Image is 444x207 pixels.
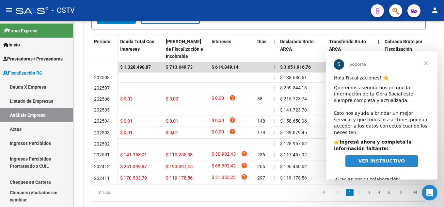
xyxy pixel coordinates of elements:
li: page 5 [384,187,394,198]
span: Período [94,39,110,44]
datatable-header-cell: Período [91,35,118,62]
span: 202504 [94,118,110,124]
i: help [229,95,236,101]
i: help [241,162,247,169]
span: $ 0,01 [166,130,178,135]
span: 88 [257,96,262,101]
span: $ 0,01 [166,118,178,124]
datatable-header-cell: Cobrado Bruto por Fiscalización [382,35,431,63]
span: 202508 [94,75,110,80]
span: | [378,39,379,44]
span: $ 51.355,23 [212,174,236,182]
span: Dias [257,39,266,44]
span: | [274,118,275,124]
iframe: Intercom live chat mensaje [326,51,437,180]
a: go to last page [409,189,421,196]
span: $ 110.255,58 [166,152,193,157]
i: help [241,150,247,157]
span: $ 128.957,52 [280,141,307,146]
span: | [274,164,275,169]
datatable-header-cell: | [271,35,277,63]
span: | [274,85,275,90]
span: Transferido Bruto ARCA [329,39,366,52]
span: $ 0,01 [120,130,133,135]
span: 202503 [94,130,110,135]
span: $ 259.344,18 [280,85,307,90]
span: $ 139.079,45 [280,130,307,135]
li: page 2 [355,187,364,198]
span: 202501 [94,152,110,157]
span: 202507 [94,85,110,91]
a: 4 [375,189,383,196]
span: | [274,96,275,101]
span: $ 0,00 [212,95,224,103]
span: $ 0,00 [212,128,224,137]
span: 178 [257,130,265,135]
span: $ 30.902,43 [212,150,236,159]
span: $ 261.399,87 [120,164,147,169]
datatable-header-cell: Intereses [209,35,255,63]
a: 3 [365,189,373,196]
a: go to first page [317,189,329,196]
span: $ 141.158,01 [120,152,147,157]
iframe: Intercom live chat [422,185,437,200]
li: page 1 [345,187,355,198]
span: | [274,107,275,112]
span: Fiscalización RG [3,69,42,77]
a: 2 [356,189,363,196]
span: $ 68.302,42 [212,162,236,171]
span: 297 [257,175,265,181]
i: help [229,117,236,123]
span: | [274,39,275,44]
a: go to previous page [331,189,344,196]
span: $ 196.440,52 [280,164,307,169]
span: | [274,152,275,157]
span: $ 188.686,61 [280,75,307,80]
div: 51 total [91,184,157,201]
span: $ 0,00 [329,175,341,181]
span: $ 193.097,45 [166,164,193,169]
span: | [274,75,275,80]
span: | [274,175,275,181]
span: Inicio [3,41,20,48]
datatable-header-cell: | [375,35,382,63]
span: Cobrado Bruto por Fiscalización [385,39,422,52]
span: $ 141.723,70 [280,107,307,112]
span: | [378,175,379,181]
span: | [274,64,275,70]
span: | [274,130,275,135]
mat-icon: person [431,6,439,14]
span: - OSTV [52,3,75,18]
span: [PERSON_NAME] de Fiscalización e Incobrable [166,39,203,59]
span: $ 713.649,73 [166,64,193,70]
li: page 3 [364,187,374,198]
datatable-header-cell: Transferido Bruto ARCA [326,35,375,63]
span: $ 117.457,92 [280,152,307,157]
span: $ 614.849,14 [212,64,238,70]
span: 202412 [94,164,110,169]
span: Declarado Bruto ARCA [280,39,314,52]
span: Intereses [212,39,231,44]
span: $ 0,02 [166,96,178,101]
span: | [274,141,275,146]
span: $ 0,00 [212,117,224,126]
span: $ 0,01 [120,118,133,124]
datatable-header-cell: Dias [255,35,271,63]
span: $ 119.178,56 [280,175,307,181]
span: 202411 [94,176,110,181]
span: 266 [257,164,265,169]
mat-icon: menu [5,6,13,14]
span: Firma Express [3,27,37,34]
span: $ 215.723,74 [280,96,307,101]
span: Deuda Total Con Intereses [120,39,154,52]
div: ¡Gracias por tu colaboración! ​ [8,118,103,138]
datatable-header-cell: Declarado Bruto ARCA [277,35,326,63]
span: $ 0,02 [120,96,133,101]
span: 148 [257,118,265,124]
i: help [229,128,236,135]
